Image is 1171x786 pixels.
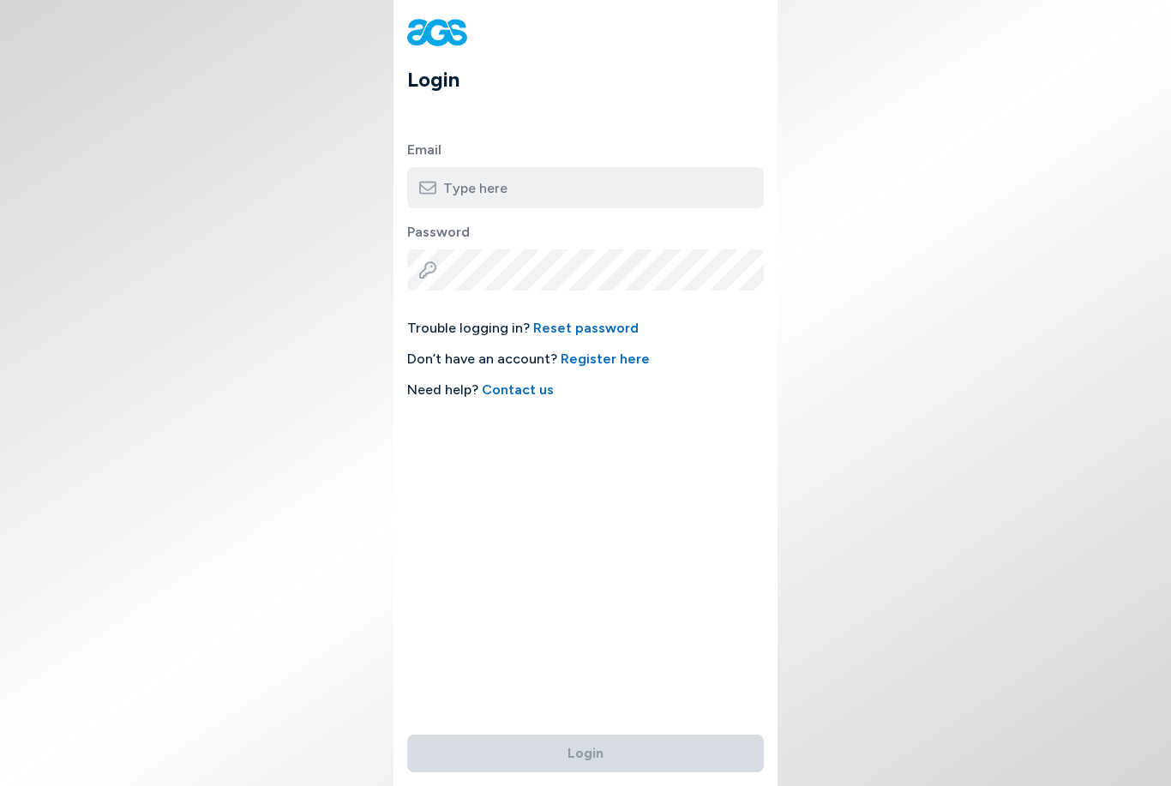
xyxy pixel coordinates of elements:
[561,351,650,367] a: Register here
[482,381,554,398] a: Contact us
[407,222,764,243] label: Password
[407,140,764,160] label: Email
[407,735,764,772] button: Login
[407,380,764,400] span: Need help?
[533,320,639,336] a: Reset password
[407,64,778,95] h1: Login
[407,349,764,369] span: Don’t have an account?
[407,167,764,208] input: Type here
[407,318,764,339] span: Trouble logging in?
